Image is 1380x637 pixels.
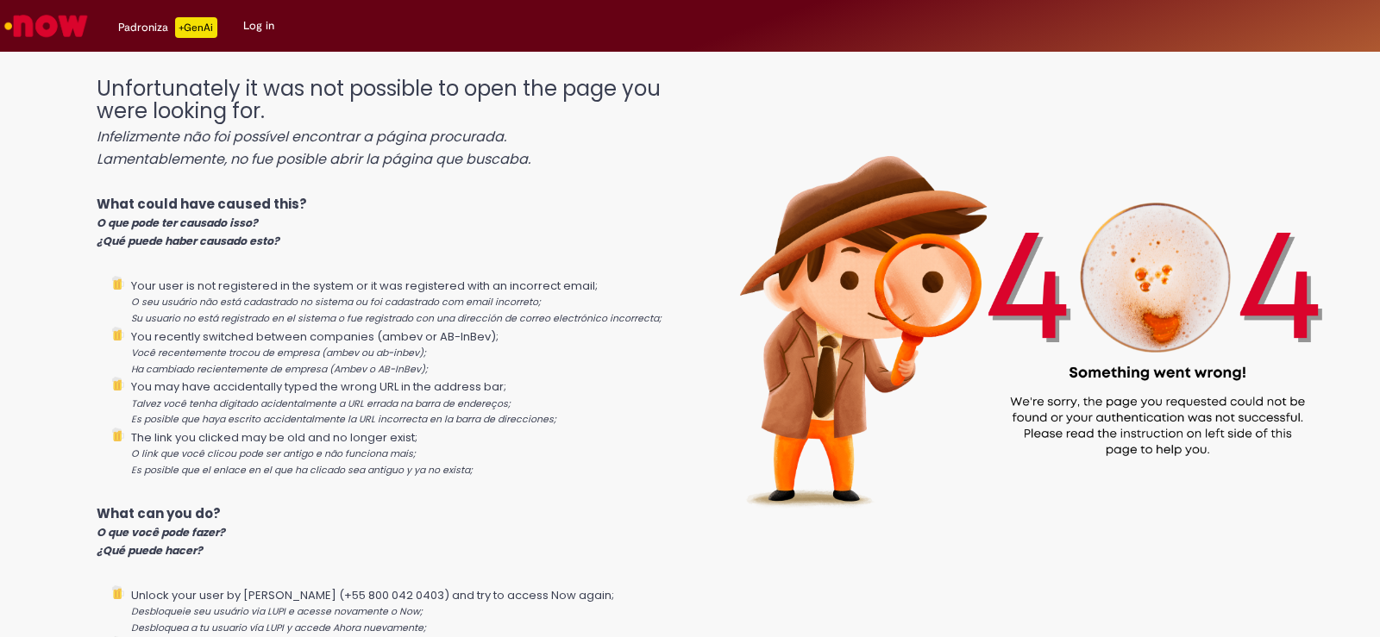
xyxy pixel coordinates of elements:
[131,276,674,327] li: Your user is not registered in the system or it was registered with an incorrect email;
[97,543,203,558] i: ¿Qué puede hacer?
[97,78,674,169] h1: Unfortunately it was not possible to open the page you were looking for.
[131,428,674,478] li: The link you clicked may be old and no longer exist;
[674,60,1380,553] img: 404_ambev_new.png
[131,464,473,477] i: Es posible que el enlace en el que ha clicado sea antiguo y ya no exista;
[2,9,91,43] img: ServiceNow
[97,504,674,559] p: What can you do?
[131,327,674,378] li: You recently switched between companies (ambev or AB-InBev);
[131,605,423,618] i: Desbloqueie seu usuário via LUPI e acesse novamente o Now;
[131,347,426,359] i: Você recentemente trocou de empresa (ambev ou ab-inbev);
[131,585,674,636] li: Unlock your user by [PERSON_NAME] (+55 800 042 0403) and try to access Now again;
[131,447,416,460] i: O link que você clicou pode ser antigo e não funciona mais;
[97,127,506,147] i: Infelizmente não foi possível encontrar a página procurada.
[131,413,556,426] i: Es posible que haya escrito accidentalmente la URL incorrecta en la barra de direcciones;
[131,312,662,325] i: Su usuario no está registrado en el sistema o fue registrado con una dirección de correo electrón...
[131,296,541,309] i: O seu usuário não está cadastrado no sistema ou foi cadastrado com email incorreto;
[97,195,674,250] p: What could have caused this?
[175,17,217,38] p: +GenAi
[97,215,258,230] i: O que pode ter causado isso?
[131,363,428,376] i: Ha cambiado recientemente de empresa (Ambev o AB-InBev);
[118,17,217,38] div: Padroniza
[97,234,279,248] i: ¿Qué puede haber causado esto?
[97,525,225,540] i: O que você pode fazer?
[131,621,426,634] i: Desbloquea a tu usuario vía LUPI y accede Ahora nuevamente;
[97,149,530,169] i: Lamentablemente, no fue posible abrir la página que buscaba.
[131,377,674,428] li: You may have accidentally typed the wrong URL in the address bar;
[131,397,511,410] i: Talvez você tenha digitado acidentalmente a URL errada na barra de endereços;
